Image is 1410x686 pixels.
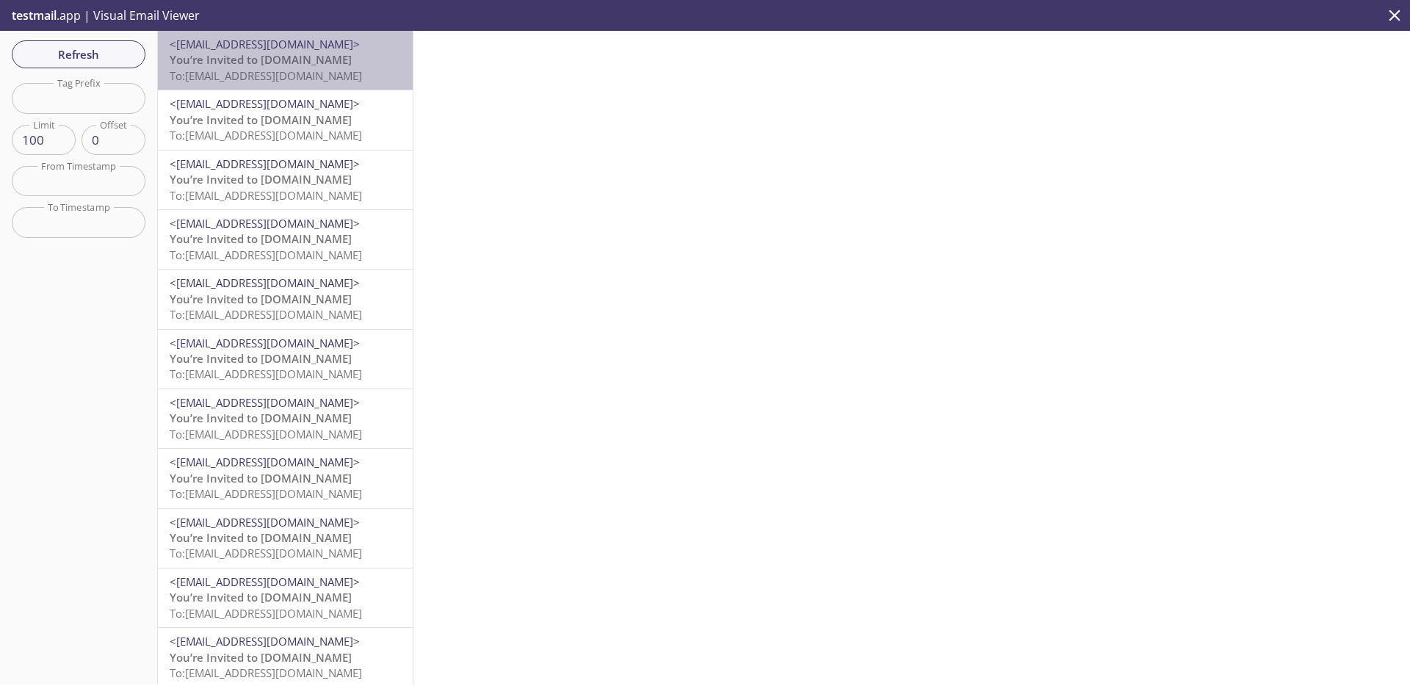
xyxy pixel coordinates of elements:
span: To: [EMAIL_ADDRESS][DOMAIN_NAME] [170,128,362,142]
span: To: [EMAIL_ADDRESS][DOMAIN_NAME] [170,427,362,441]
div: <[EMAIL_ADDRESS][DOMAIN_NAME]>You’re Invited to [DOMAIN_NAME]To:[EMAIL_ADDRESS][DOMAIN_NAME] [158,31,413,90]
span: <[EMAIL_ADDRESS][DOMAIN_NAME]> [170,455,360,469]
span: <[EMAIL_ADDRESS][DOMAIN_NAME]> [170,336,360,350]
div: <[EMAIL_ADDRESS][DOMAIN_NAME]>You’re Invited to [DOMAIN_NAME]To:[EMAIL_ADDRESS][DOMAIN_NAME] [158,330,413,389]
span: To: [EMAIL_ADDRESS][DOMAIN_NAME] [170,307,362,322]
div: <[EMAIL_ADDRESS][DOMAIN_NAME]>You’re Invited to [DOMAIN_NAME]To:[EMAIL_ADDRESS][DOMAIN_NAME] [158,509,413,568]
span: <[EMAIL_ADDRESS][DOMAIN_NAME]> [170,156,360,171]
span: To: [EMAIL_ADDRESS][DOMAIN_NAME] [170,665,362,680]
span: <[EMAIL_ADDRESS][DOMAIN_NAME]> [170,96,360,111]
span: You’re Invited to [DOMAIN_NAME] [170,112,352,127]
span: <[EMAIL_ADDRESS][DOMAIN_NAME]> [170,37,360,51]
span: Refresh [23,45,134,64]
button: Refresh [12,40,145,68]
span: <[EMAIL_ADDRESS][DOMAIN_NAME]> [170,634,360,649]
div: <[EMAIL_ADDRESS][DOMAIN_NAME]>You’re Invited to [DOMAIN_NAME]To:[EMAIL_ADDRESS][DOMAIN_NAME] [158,568,413,627]
span: You’re Invited to [DOMAIN_NAME] [170,411,352,425]
span: <[EMAIL_ADDRESS][DOMAIN_NAME]> [170,515,360,530]
div: <[EMAIL_ADDRESS][DOMAIN_NAME]>You’re Invited to [DOMAIN_NAME]To:[EMAIL_ADDRESS][DOMAIN_NAME] [158,151,413,209]
span: You’re Invited to [DOMAIN_NAME] [170,530,352,545]
span: To: [EMAIL_ADDRESS][DOMAIN_NAME] [170,367,362,381]
span: You’re Invited to [DOMAIN_NAME] [170,351,352,366]
span: You’re Invited to [DOMAIN_NAME] [170,650,352,665]
span: To: [EMAIL_ADDRESS][DOMAIN_NAME] [170,188,362,203]
span: You’re Invited to [DOMAIN_NAME] [170,231,352,246]
span: To: [EMAIL_ADDRESS][DOMAIN_NAME] [170,606,362,621]
div: <[EMAIL_ADDRESS][DOMAIN_NAME]>You’re Invited to [DOMAIN_NAME]To:[EMAIL_ADDRESS][DOMAIN_NAME] [158,389,413,448]
span: You’re Invited to [DOMAIN_NAME] [170,292,352,306]
span: <[EMAIL_ADDRESS][DOMAIN_NAME]> [170,395,360,410]
span: To: [EMAIL_ADDRESS][DOMAIN_NAME] [170,248,362,262]
div: <[EMAIL_ADDRESS][DOMAIN_NAME]>You’re Invited to [DOMAIN_NAME]To:[EMAIL_ADDRESS][DOMAIN_NAME] [158,449,413,508]
div: <[EMAIL_ADDRESS][DOMAIN_NAME]>You’re Invited to [DOMAIN_NAME]To:[EMAIL_ADDRESS][DOMAIN_NAME] [158,210,413,269]
span: <[EMAIL_ADDRESS][DOMAIN_NAME]> [170,275,360,290]
span: You’re Invited to [DOMAIN_NAME] [170,471,352,485]
span: To: [EMAIL_ADDRESS][DOMAIN_NAME] [170,486,362,501]
div: <[EMAIL_ADDRESS][DOMAIN_NAME]>You’re Invited to [DOMAIN_NAME]To:[EMAIL_ADDRESS][DOMAIN_NAME] [158,90,413,149]
span: <[EMAIL_ADDRESS][DOMAIN_NAME]> [170,574,360,589]
span: <[EMAIL_ADDRESS][DOMAIN_NAME]> [170,216,360,231]
span: To: [EMAIL_ADDRESS][DOMAIN_NAME] [170,68,362,83]
div: <[EMAIL_ADDRESS][DOMAIN_NAME]>You’re Invited to [DOMAIN_NAME]To:[EMAIL_ADDRESS][DOMAIN_NAME] [158,270,413,328]
span: You’re Invited to [DOMAIN_NAME] [170,52,352,67]
span: To: [EMAIL_ADDRESS][DOMAIN_NAME] [170,546,362,560]
span: You’re Invited to [DOMAIN_NAME] [170,590,352,604]
span: You’re Invited to [DOMAIN_NAME] [170,172,352,187]
span: testmail [12,7,57,24]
